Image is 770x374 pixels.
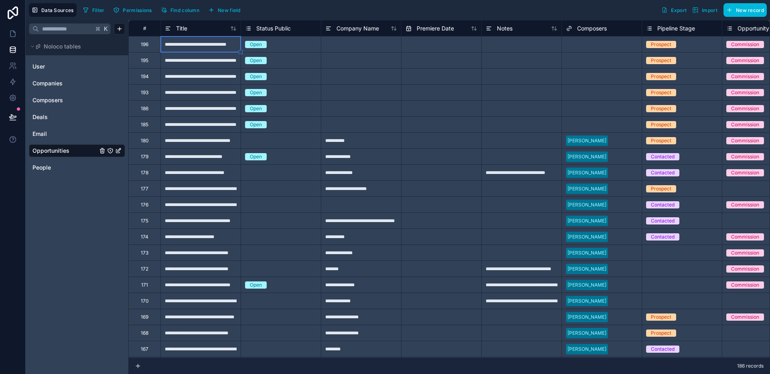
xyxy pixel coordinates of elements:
a: New record [720,3,767,17]
span: Composers [577,24,607,32]
div: 176 [141,202,148,208]
div: Contacted [651,233,675,241]
div: Commission [731,265,759,273]
div: [PERSON_NAME] [567,233,606,241]
div: Commission [731,137,759,144]
div: 180 [141,137,149,144]
div: 172 [141,266,148,272]
span: Find column [170,7,199,13]
span: Notes [497,24,513,32]
div: [PERSON_NAME] [567,297,606,305]
div: Prospect [651,313,671,321]
div: 179 [141,154,148,160]
div: [PERSON_NAME] [567,153,606,160]
div: 168 [141,330,148,336]
div: Commission [731,313,759,321]
div: 178 [141,170,148,176]
span: Email [32,130,47,138]
button: Find column [158,4,202,16]
a: Deals [32,113,97,121]
div: Prospect [651,121,671,128]
div: 193 [141,89,148,96]
button: New record [723,3,767,17]
button: Data Sources [29,3,77,17]
span: Composers [32,96,63,104]
div: Open [250,41,262,48]
div: [PERSON_NAME] [567,137,606,144]
div: Contacted [651,217,675,224]
button: Filter [80,4,107,16]
div: 195 [141,57,148,64]
div: 171 [141,282,148,288]
div: 174 [141,234,148,240]
span: New field [218,7,241,13]
div: Prospect [651,41,671,48]
div: 194 [141,73,149,80]
span: Company Name [336,24,379,32]
span: 186 records [737,363,764,369]
div: 196 [141,41,148,48]
div: 186 [141,105,148,112]
div: Open [250,281,262,289]
span: Import [702,7,717,13]
a: Composers [32,96,97,104]
div: Prospect [651,89,671,96]
div: [PERSON_NAME] [567,313,606,321]
div: 167 [141,346,148,352]
div: Contacted [651,201,675,208]
div: Open [250,105,262,112]
a: User [32,63,97,71]
div: Open [250,153,262,160]
div: Open [250,57,262,64]
div: Prospect [651,185,671,192]
div: [PERSON_NAME] [567,249,606,257]
div: Companies [29,77,125,90]
span: People [32,164,51,172]
div: Prospect [651,105,671,112]
span: Filter [92,7,105,13]
div: Contacted [651,169,675,176]
div: Commission [731,233,759,241]
a: Email [32,130,97,138]
div: 169 [141,314,148,320]
div: Commission [731,121,759,128]
div: Contacted [651,153,675,160]
button: Permissions [110,4,154,16]
div: 177 [141,186,148,192]
a: Opportunities [32,147,97,155]
div: [PERSON_NAME] [567,281,606,289]
button: Noloco tables [29,41,120,52]
span: User [32,63,45,71]
div: Commission [731,169,759,176]
div: Prospect [651,330,671,337]
div: 173 [141,250,148,256]
span: Noloco tables [44,42,81,51]
span: Pipeline Stage [657,24,695,32]
div: Email [29,127,125,140]
span: Companies [32,79,63,87]
span: Status Public [256,24,291,32]
button: Import [689,3,720,17]
div: # [135,25,154,31]
span: New record [736,7,764,13]
div: Prospect [651,137,671,144]
div: 170 [141,298,149,304]
div: Opportunities [29,144,125,157]
div: [PERSON_NAME] [567,265,606,273]
span: Premiere Date [417,24,454,32]
span: Data Sources [41,7,74,13]
div: [PERSON_NAME] [567,330,606,337]
div: [PERSON_NAME] [567,169,606,176]
div: [PERSON_NAME] [567,346,606,353]
a: People [32,164,97,172]
div: Commission [731,57,759,64]
div: Commission [731,105,759,112]
div: Commission [731,201,759,208]
div: Prospect [651,57,671,64]
div: Commission [731,73,759,80]
span: Permissions [123,7,152,13]
div: Contacted [651,346,675,353]
div: Prospect [651,73,671,80]
div: 185 [141,121,148,128]
div: Composers [29,94,125,107]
